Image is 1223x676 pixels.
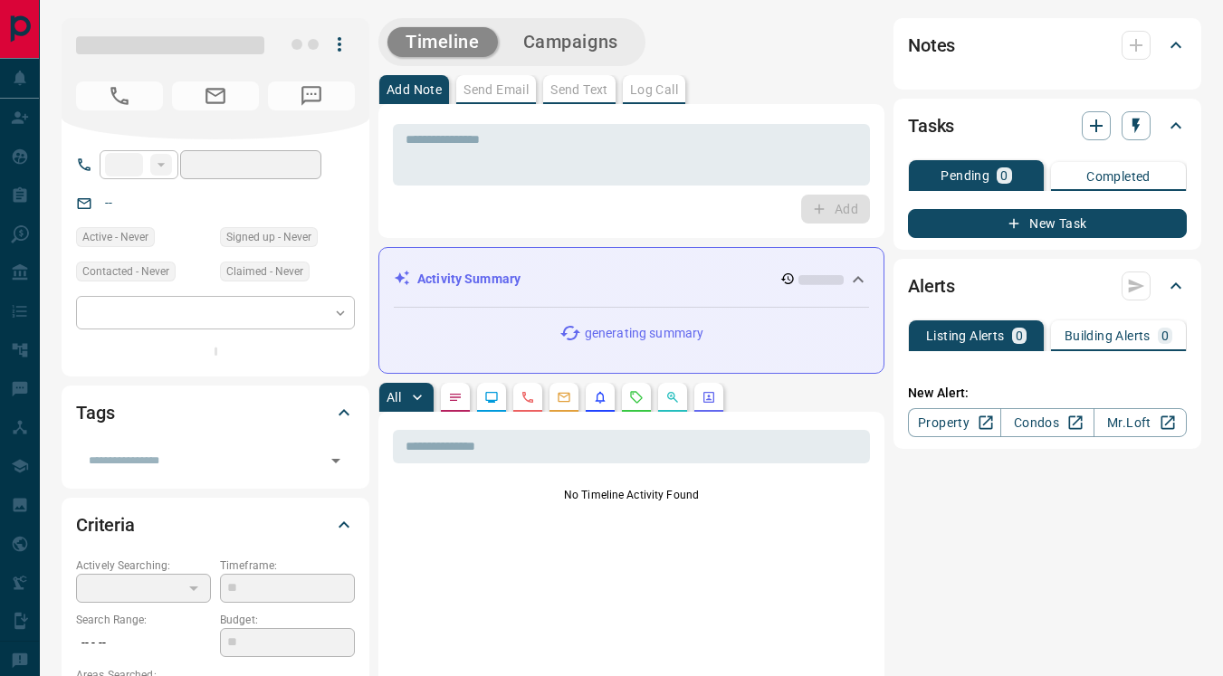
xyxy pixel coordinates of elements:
[521,390,535,405] svg: Calls
[908,24,1187,67] div: Notes
[323,448,349,473] button: Open
[908,264,1187,308] div: Alerts
[1000,169,1008,182] p: 0
[226,262,303,281] span: Claimed - Never
[226,228,311,246] span: Signed up - Never
[448,390,463,405] svg: Notes
[393,487,870,503] p: No Timeline Activity Found
[76,398,114,427] h2: Tags
[702,390,716,405] svg: Agent Actions
[76,557,211,574] p: Actively Searching:
[1016,329,1023,342] p: 0
[220,612,355,628] p: Budget:
[908,104,1187,148] div: Tasks
[505,27,636,57] button: Campaigns
[908,384,1187,403] p: New Alert:
[76,612,211,628] p: Search Range:
[76,81,163,110] span: No Number
[1161,329,1169,342] p: 0
[908,111,954,140] h2: Tasks
[908,31,955,60] h2: Notes
[484,390,499,405] svg: Lead Browsing Activity
[629,390,644,405] svg: Requests
[557,390,571,405] svg: Emails
[941,169,989,182] p: Pending
[908,408,1001,437] a: Property
[1000,408,1094,437] a: Condos
[268,81,355,110] span: No Number
[585,324,703,343] p: generating summary
[417,270,521,289] p: Activity Summary
[76,628,211,658] p: -- - --
[394,262,869,296] div: Activity Summary
[387,83,442,96] p: Add Note
[76,503,355,547] div: Criteria
[1065,329,1151,342] p: Building Alerts
[387,27,498,57] button: Timeline
[76,391,355,434] div: Tags
[926,329,1005,342] p: Listing Alerts
[105,195,112,210] a: --
[908,271,955,300] h2: Alerts
[908,209,1187,238] button: New Task
[665,390,680,405] svg: Opportunities
[82,262,169,281] span: Contacted - Never
[82,228,148,246] span: Active - Never
[1094,408,1187,437] a: Mr.Loft
[387,391,401,404] p: All
[1086,170,1151,183] p: Completed
[220,557,355,574] p: Timeframe:
[76,510,135,539] h2: Criteria
[172,81,259,110] span: No Email
[593,390,607,405] svg: Listing Alerts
